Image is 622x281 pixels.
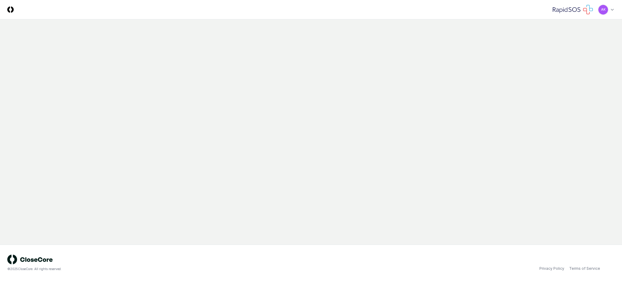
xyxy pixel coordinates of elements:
div: © 2025 CloseCore. All rights reserved. [7,267,311,271]
button: AK [598,4,609,15]
img: Logo [7,6,14,13]
a: Terms of Service [569,266,600,271]
img: RapidSOS logo [553,5,593,15]
a: Privacy Policy [539,266,564,271]
span: AK [601,7,606,12]
img: logo [7,255,53,264]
